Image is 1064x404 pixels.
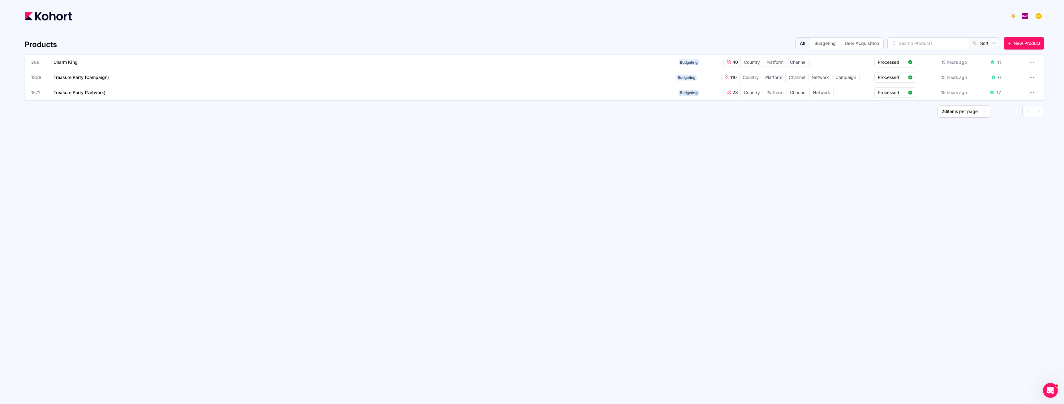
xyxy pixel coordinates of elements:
span: items per page [947,109,978,114]
span: 1828 [31,74,46,80]
div: 17 [997,89,1001,96]
a: 288Charm KingBudgeting40CountryPlatformChannelProcessed15 hours ago11 [31,55,1019,70]
span: Platform [763,58,787,67]
span: Platform [763,88,787,97]
button: New Product [1004,37,1044,50]
span: 40 [731,59,738,65]
span: 3 [1009,109,1012,114]
span: 3 [1016,109,1019,114]
h4: Products [25,40,57,50]
div: 6 [998,74,1001,80]
span: Charm King [54,59,78,65]
div: 15 hours ago [940,88,968,97]
button: User Acquisition [840,38,883,49]
span: Processed [878,89,905,96]
span: Country [740,73,762,82]
span: - [1007,109,1009,114]
span: 28 [731,89,738,96]
span: Country [741,88,763,97]
span: 288 [31,59,46,65]
span: Channel [787,58,809,67]
img: Kohort logo [25,12,72,20]
span: Platform [762,73,785,82]
img: logo_PlayQ_20230721100321046856.png [1022,13,1028,19]
button: Budgeting [810,38,840,49]
span: Network [809,73,832,82]
a: 1828Treasure Party (Campaign)Budgeting110CountryPlatformChannelNetworkCampaignProcessed15 hours ago6 [31,70,1019,85]
span: Sort [980,40,989,46]
span: Channel [786,73,808,82]
span: 20 [942,109,947,114]
a: 1571Treasure Party (Network)Budgeting28CountryPlatformChannelNetworkProcessed15 hours ago17 [31,85,1019,100]
span: 1571 [31,89,46,96]
span: New Product [1014,40,1040,46]
div: 15 hours ago [940,73,968,82]
span: Budgeting [679,90,699,96]
span: Treasure Party (Network) [54,90,105,95]
span: Campaign [832,73,859,82]
span: Treasure Party (Campaign) [54,75,109,80]
input: Search Products [888,38,969,49]
span: Country [741,58,763,67]
span: Processed [878,59,905,65]
span: of [1012,109,1016,114]
span: Processed [878,74,905,80]
span: Channel [787,88,809,97]
span: Budgeting [676,75,697,80]
div: 11 [997,59,1001,65]
div: 15 hours ago [940,58,968,67]
span: Budgeting [679,59,699,65]
iframe: Intercom live chat [1043,383,1058,398]
button: 20items per page [937,105,990,118]
span: Network [810,88,833,97]
span: 110 [729,74,737,80]
button: All [796,38,810,49]
span: 1 [1005,109,1007,114]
